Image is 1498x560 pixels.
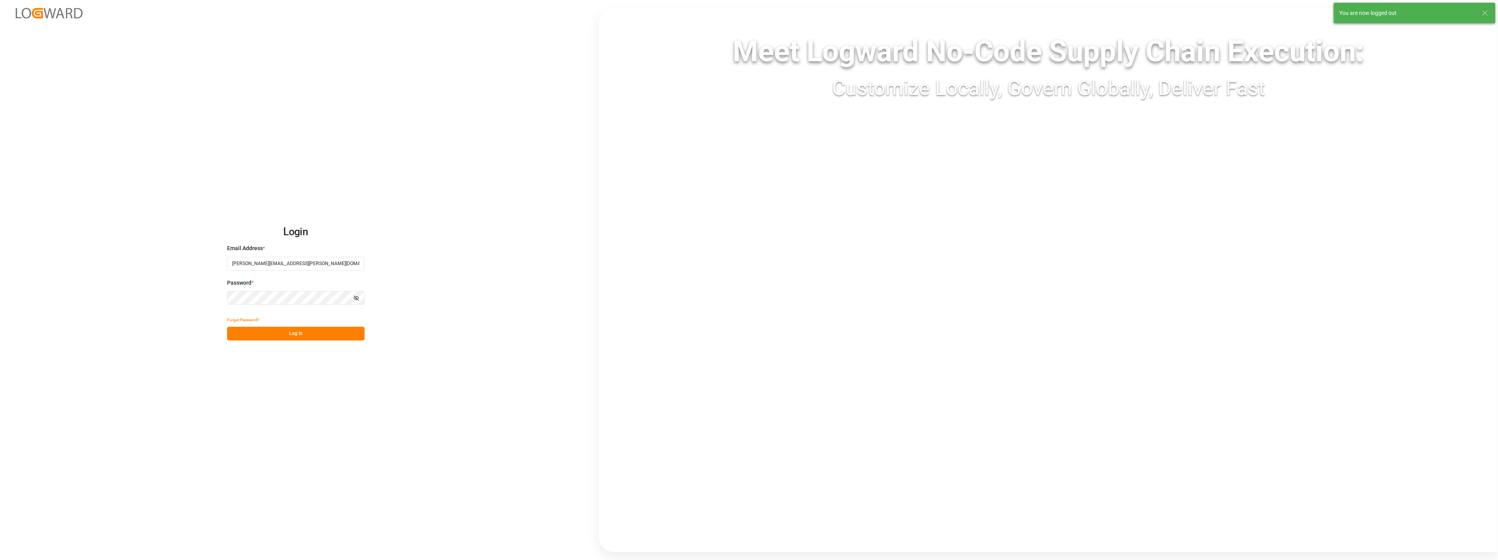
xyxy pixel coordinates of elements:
span: Password [227,279,251,287]
div: Meet Logward No-Code Supply Chain Execution: [599,29,1498,73]
div: Customize Locally, Govern Globally, Deliver Fast [599,73,1498,104]
img: Logward_new_orange.png [16,8,83,18]
button: Forgot Password? [227,313,259,327]
div: You are now logged out [1339,9,1474,17]
button: Log In [227,327,365,340]
span: Email Address [227,244,263,253]
h2: Login [227,220,365,245]
input: Enter your email [227,257,365,271]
